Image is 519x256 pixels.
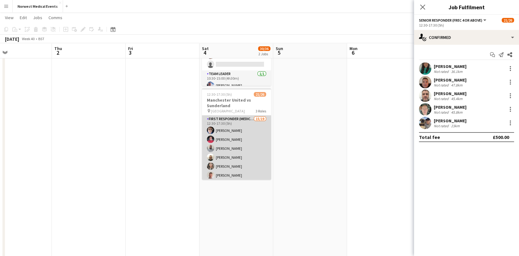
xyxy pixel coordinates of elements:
[434,91,467,96] div: [PERSON_NAME]
[434,124,450,128] div: Not rated
[127,49,133,56] span: 3
[256,109,266,113] span: 3 Roles
[254,92,266,97] span: 21/26
[202,97,271,108] h3: Manchester United vs Sunderland
[5,36,19,42] div: [DATE]
[33,15,42,20] span: Jobs
[349,49,358,56] span: 6
[493,134,509,140] div: £500.00
[202,46,209,51] span: Sat
[31,14,45,22] a: Jobs
[46,14,65,22] a: Comms
[434,64,467,69] div: [PERSON_NAME]
[258,46,270,51] span: 30/36
[275,49,283,56] span: 5
[5,15,14,20] span: View
[502,18,514,23] span: 21/26
[434,77,467,83] div: [PERSON_NAME]
[207,92,232,97] span: 12:30-17:30 (5h)
[202,70,271,91] app-card-role: Team Leader1/110:30-15:00 (4h30m)[PERSON_NAME]
[2,14,16,22] a: View
[20,36,36,41] span: Week 40
[419,134,440,140] div: Total fee
[54,46,62,51] span: Thu
[419,23,514,27] div: 12:30-17:30 (5h)
[17,14,29,22] a: Edit
[13,0,63,12] button: Norwest Medical Events
[450,69,464,74] div: 36.1km
[414,30,519,45] div: Confirmed
[48,15,62,20] span: Comms
[414,3,519,11] h3: Job Fulfilment
[276,46,283,51] span: Sun
[434,96,450,101] div: Not rated
[53,49,62,56] span: 2
[434,83,450,87] div: Not rated
[434,69,450,74] div: Not rated
[201,49,209,56] span: 4
[38,36,44,41] div: BST
[349,46,358,51] span: Mon
[419,18,487,23] button: Senior Responder (FREC 4 or Above)
[434,110,450,115] div: Not rated
[202,88,271,180] app-job-card: 12:30-17:30 (5h)21/26Manchester United vs Sunderland [GEOGRAPHIC_DATA]3 RolesFirst Responder (Med...
[450,110,464,115] div: 45.8km
[450,96,464,101] div: 45.4km
[434,104,467,110] div: [PERSON_NAME]
[20,15,27,20] span: Edit
[258,52,270,56] div: 2 Jobs
[450,83,464,87] div: 47.8km
[211,109,245,113] span: [GEOGRAPHIC_DATA]
[450,124,461,128] div: 23km
[419,18,482,23] span: Senior Responder (FREC 4 or Above)
[128,46,133,51] span: Fri
[434,118,467,124] div: [PERSON_NAME]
